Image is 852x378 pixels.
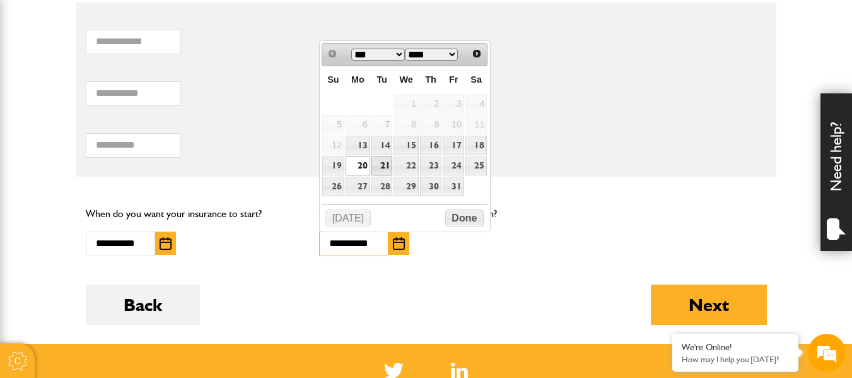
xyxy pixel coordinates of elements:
[449,74,458,85] span: Friday
[400,74,413,85] span: Wednesday
[371,136,393,155] a: 14
[394,177,418,196] a: 29
[322,177,344,196] a: 26
[346,177,370,196] a: 27
[322,157,344,176] a: 19
[351,74,365,85] span: Monday
[420,177,441,196] a: 30
[376,74,387,85] span: Tuesday
[465,136,487,155] a: 18
[425,74,436,85] span: Thursday
[470,74,482,85] span: Saturday
[346,157,370,176] a: 20
[651,285,767,325] button: Next
[443,136,464,155] a: 17
[465,157,487,176] a: 25
[86,206,300,222] p: When do you want your insurance to start?
[468,45,486,63] a: Next
[394,157,418,176] a: 22
[682,342,789,353] div: We're Online!
[820,93,852,251] div: Need help?
[420,157,441,176] a: 23
[472,49,482,59] span: Next
[346,136,370,155] a: 13
[682,355,789,364] p: How may I help you today?
[325,210,371,227] button: [DATE]
[443,157,464,176] a: 24
[420,136,441,155] a: 16
[160,237,172,250] img: Choose date
[445,210,484,227] button: Done
[443,177,464,196] a: 31
[394,136,418,155] a: 15
[371,157,393,176] a: 21
[327,74,339,85] span: Sunday
[371,177,393,196] a: 28
[393,237,405,250] img: Choose date
[86,285,200,325] button: Back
